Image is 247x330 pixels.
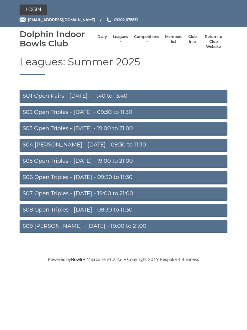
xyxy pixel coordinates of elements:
[20,30,94,48] div: Dolphin Indoor Bowls Club
[28,17,95,22] span: [EMAIL_ADDRESS][DOMAIN_NAME]
[20,17,95,23] a: Email [EMAIL_ADDRESS][DOMAIN_NAME]
[20,106,227,119] a: S02 Open Triples - [DATE] - 09:30 to 11:30
[20,204,227,217] a: S08 Open Triples - [DATE] - 09:30 to 11:30
[107,17,111,22] img: Phone us
[134,34,159,44] a: Competitions
[20,155,227,168] a: S05 Open Triples - [DATE] - 19:00 to 21:00
[20,187,227,201] a: S07 Open Triples - [DATE] - 19:00 to 21:00
[20,171,227,184] a: S06 Open Triples - [DATE] - 09:30 to 11:30
[20,122,227,136] a: S03 Open Triples - [DATE] - 19:00 to 21:00
[20,56,227,74] h1: Leagues: Summer 2025
[20,139,227,152] a: S04 [PERSON_NAME] - [DATE] - 09:30 to 11:30
[165,34,182,44] a: Members list
[106,17,138,23] a: Phone us 01202 675551
[97,34,107,39] a: Diary
[48,256,199,262] span: Powered by • Microsite v1.2.2.6 • Copyright 2019 Bespoke 4 Business
[20,5,47,15] a: Login
[113,34,128,44] a: Leagues
[20,220,227,233] a: S09 [PERSON_NAME] - [DATE] - 19:00 to 21:00
[203,34,224,49] a: Return to Club Website
[71,256,83,262] a: Bowlr
[188,34,197,44] a: Club Info
[114,17,138,22] span: 01202 675551
[20,17,26,22] img: Email
[20,90,227,103] a: SO1 Open Pairs - [DATE] - 11:40 to 13:40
